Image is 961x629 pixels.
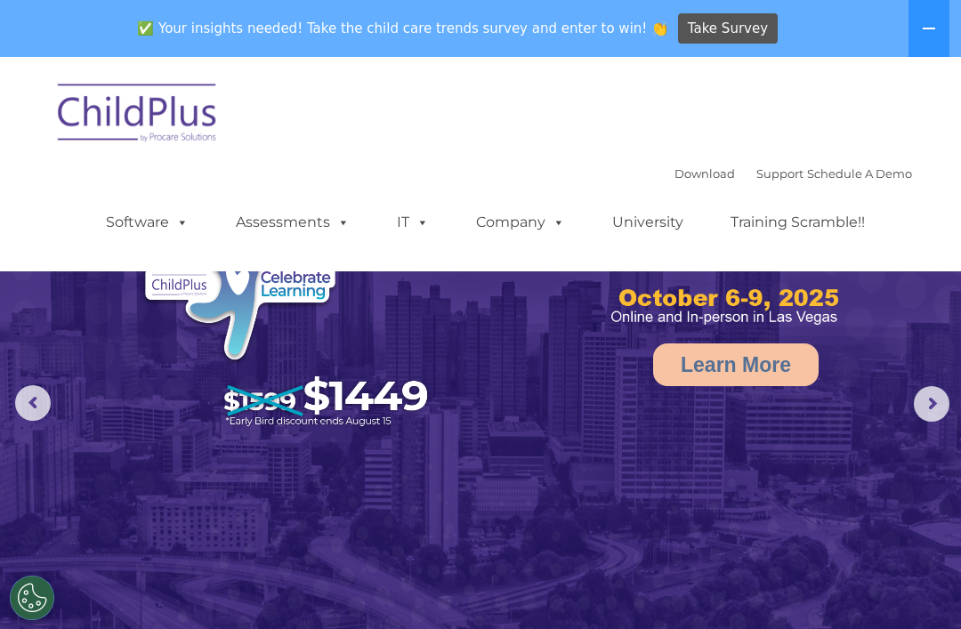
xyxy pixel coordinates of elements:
[678,13,779,44] a: Take Survey
[88,205,206,240] a: Software
[756,166,804,181] a: Support
[713,205,883,240] a: Training Scramble!!
[458,205,583,240] a: Company
[218,205,367,240] a: Assessments
[379,205,447,240] a: IT
[807,166,912,181] a: Schedule A Demo
[653,343,819,386] a: Learn More
[688,13,768,44] span: Take Survey
[49,71,227,160] img: ChildPlus by Procare Solutions
[10,576,54,620] button: Cookies Settings
[674,166,735,181] a: Download
[594,205,701,240] a: University
[674,166,912,181] font: |
[131,12,675,46] span: ✅ Your insights needed! Take the child care trends survey and enter to win! 👏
